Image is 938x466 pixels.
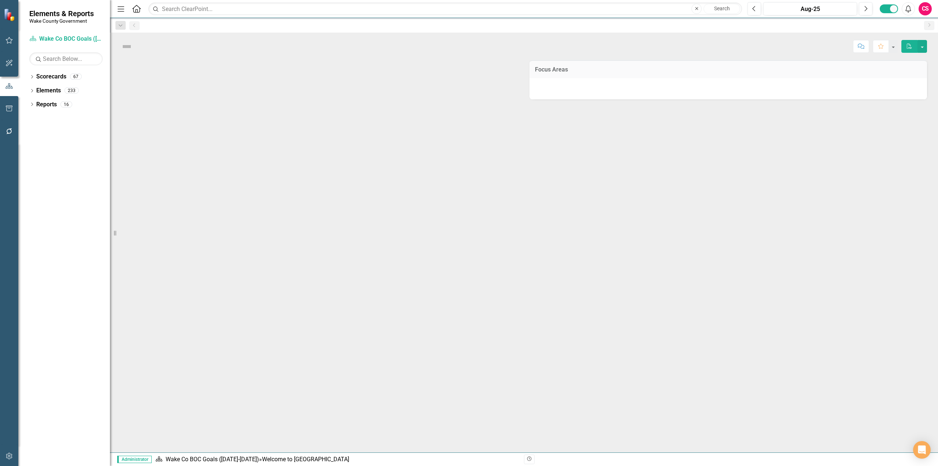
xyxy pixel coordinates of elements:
[29,52,103,65] input: Search Below...
[763,2,857,15] button: Aug-25
[29,35,103,43] a: Wake Co BOC Goals ([DATE]-[DATE])
[262,456,349,463] div: Welcome to [GEOGRAPHIC_DATA]
[703,4,740,14] button: Search
[121,41,133,52] img: Not Defined
[36,73,66,81] a: Scorecards
[166,456,259,463] a: Wake Co BOC Goals ([DATE]-[DATE])
[919,2,932,15] button: CS
[4,8,16,21] img: ClearPoint Strategy
[70,74,82,80] div: 67
[36,100,57,109] a: Reports
[913,441,931,459] div: Open Intercom Messenger
[766,5,854,14] div: Aug-25
[36,87,61,95] a: Elements
[155,455,518,464] div: »
[117,456,152,463] span: Administrator
[29,9,94,18] span: Elements & Reports
[29,18,94,24] small: Wake County Government
[64,88,79,94] div: 233
[535,66,922,73] h3: Focus Areas
[148,3,742,15] input: Search ClearPoint...
[60,101,72,107] div: 16
[714,5,730,11] span: Search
